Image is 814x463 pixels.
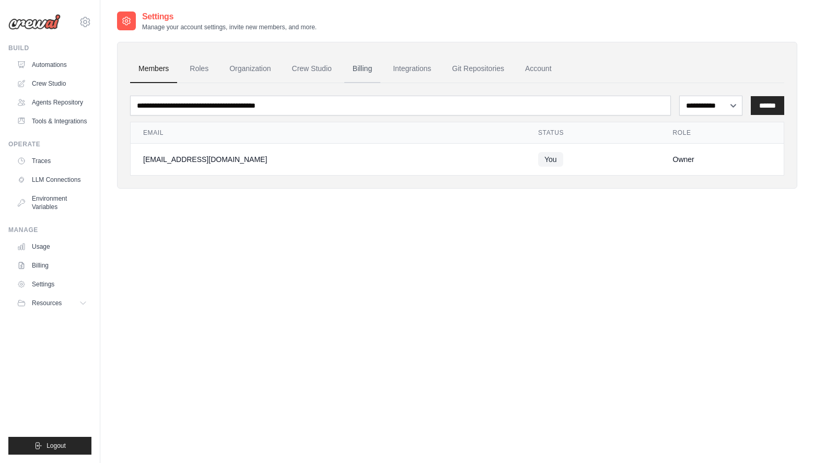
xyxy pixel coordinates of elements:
[13,56,91,73] a: Automations
[13,113,91,130] a: Tools & Integrations
[13,276,91,293] a: Settings
[130,55,177,83] a: Members
[284,55,340,83] a: Crew Studio
[13,94,91,111] a: Agents Repository
[13,190,91,215] a: Environment Variables
[526,122,660,144] th: Status
[181,55,217,83] a: Roles
[142,23,317,31] p: Manage your account settings, invite new members, and more.
[13,257,91,274] a: Billing
[8,140,91,148] div: Operate
[13,171,91,188] a: LLM Connections
[131,122,526,144] th: Email
[344,55,380,83] a: Billing
[142,10,317,23] h2: Settings
[8,437,91,455] button: Logout
[46,442,66,450] span: Logout
[8,226,91,234] div: Manage
[13,153,91,169] a: Traces
[13,75,91,92] a: Crew Studio
[143,154,513,165] div: [EMAIL_ADDRESS][DOMAIN_NAME]
[221,55,279,83] a: Organization
[13,295,91,311] button: Resources
[517,55,560,83] a: Account
[32,299,62,307] span: Resources
[8,44,91,52] div: Build
[8,14,61,30] img: Logo
[385,55,439,83] a: Integrations
[13,238,91,255] a: Usage
[538,152,563,167] span: You
[660,122,784,144] th: Role
[673,154,772,165] div: Owner
[444,55,513,83] a: Git Repositories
